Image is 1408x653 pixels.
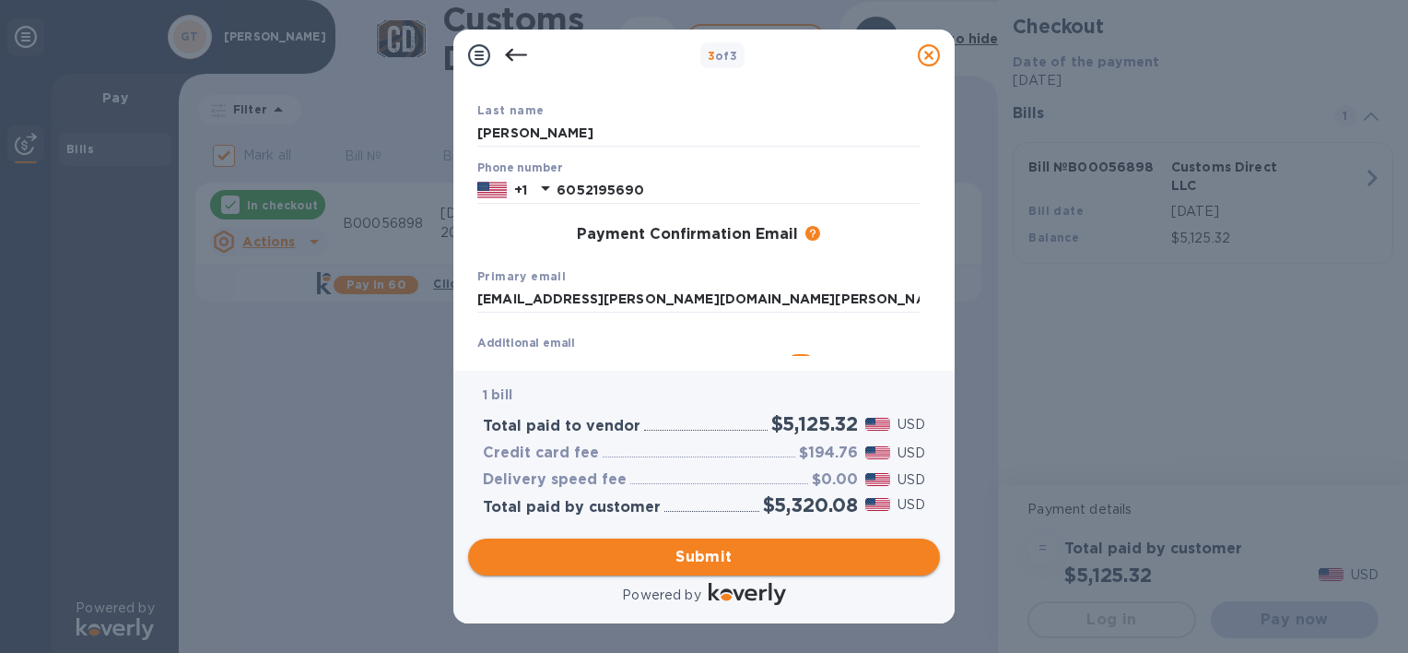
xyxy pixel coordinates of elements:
[812,471,858,489] h3: $0.00
[577,226,798,243] h3: Payment Confirmation Email
[865,473,890,486] img: USD
[514,181,527,199] p: +1
[477,286,920,314] input: Enter your primary name
[477,180,507,200] img: US
[799,445,858,462] h3: $194.76
[898,470,925,490] p: USD
[865,418,890,431] img: USD
[477,163,562,174] label: Phone number
[477,103,545,117] b: Last name
[477,120,920,148] input: Enter your last name
[708,49,738,63] b: of 3
[622,586,700,605] p: Powered by
[483,546,925,568] span: Submit
[483,499,661,516] h3: Total paid by customer
[477,269,566,283] b: Primary email
[483,418,640,435] h3: Total paid to vendor
[763,493,858,516] h2: $5,320.08
[865,498,890,511] img: USD
[483,445,599,462] h3: Credit card fee
[483,471,627,489] h3: Delivery speed fee
[898,415,925,434] p: USD
[709,583,786,605] img: Logo
[557,176,920,204] input: Enter your phone number
[468,539,940,576] button: Submit
[771,412,858,435] h2: $5,125.32
[898,444,925,463] p: USD
[477,338,575,350] label: Additional email
[708,49,715,63] span: 3
[477,351,782,379] input: Enter additional email
[483,387,512,402] b: 1 bill
[898,495,925,515] p: USD
[865,446,890,459] img: USD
